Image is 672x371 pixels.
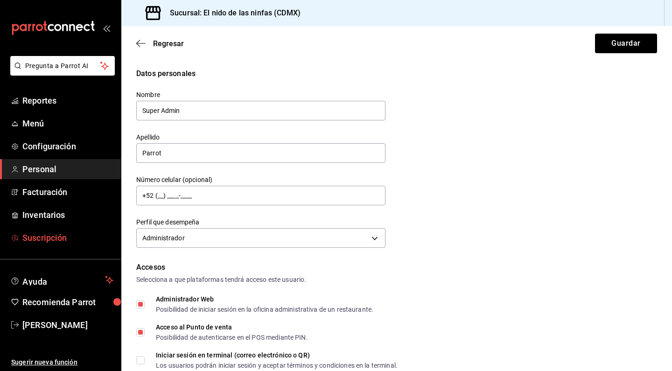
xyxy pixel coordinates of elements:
[595,34,657,53] button: Guardar
[156,296,373,302] div: Administrador Web
[22,209,113,221] span: Inventarios
[103,24,110,32] button: open_drawer_menu
[22,296,113,308] span: Recomienda Parrot
[136,219,385,225] label: Perfil que desempeña
[22,163,113,175] span: Personal
[10,56,115,76] button: Pregunta a Parrot AI
[11,357,113,367] span: Sugerir nueva función
[136,134,385,140] label: Apellido
[136,68,657,79] div: Datos personales
[136,275,657,285] div: Selecciona a que plataformas tendrá acceso este usuario.
[156,352,398,358] div: Iniciar sesión en terminal (correo electrónico o QR)
[22,231,113,244] span: Suscripción
[22,117,113,130] span: Menú
[22,319,113,331] span: [PERSON_NAME]
[7,68,115,77] a: Pregunta a Parrot AI
[136,91,385,98] label: Nombre
[156,334,308,341] div: Posibilidad de autenticarse en el POS mediante PIN.
[156,324,308,330] div: Acceso al Punto de venta
[156,306,373,313] div: Posibilidad de iniciar sesión en la oficina administrativa de un restaurante.
[136,262,657,273] div: Accesos
[22,94,113,107] span: Reportes
[25,61,100,71] span: Pregunta a Parrot AI
[136,228,385,248] div: Administrador
[22,140,113,153] span: Configuración
[22,186,113,198] span: Facturación
[22,274,101,286] span: Ayuda
[136,176,385,183] label: Número celular (opcional)
[136,39,184,48] button: Regresar
[153,39,184,48] span: Regresar
[156,362,398,369] div: Los usuarios podrán iniciar sesión y aceptar términos y condiciones en la terminal.
[162,7,301,19] h3: Sucursal: El nido de las ninfas (CDMX)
